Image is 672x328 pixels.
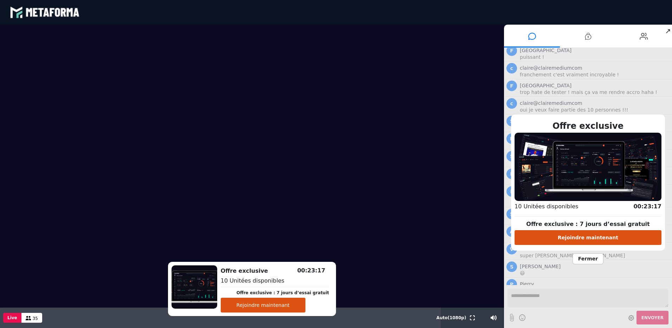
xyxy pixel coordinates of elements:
[437,315,466,320] span: Auto ( 1080 p)
[435,308,468,328] button: Auto(1080p)
[515,203,578,210] span: 10 Unitées disponibles
[664,25,672,37] span: ↗
[221,277,284,284] span: 10 Unitées disponibles
[297,267,325,274] span: 00:23:17
[221,267,329,275] h2: Offre exclusive
[33,316,38,321] span: 35
[221,298,305,313] button: Rejoindre maintenant
[573,253,603,264] span: Fermer
[633,203,661,210] span: 00:23:17
[515,220,661,228] p: Offre exclusive : 7 jours d’essai gratuit
[3,313,21,323] button: Live
[515,120,661,132] h2: Offre exclusive
[515,230,661,245] button: Rejoindre maintenant
[237,290,329,296] p: Offre exclusive : 7 jours d’essai gratuit
[172,265,217,309] img: 1739179564043-A1P6JPNQHWVVYF2vtlsBksFrceJM3QJX.png
[515,133,661,201] img: 1739179564043-A1P6JPNQHWVVYF2vtlsBksFrceJM3QJX.png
